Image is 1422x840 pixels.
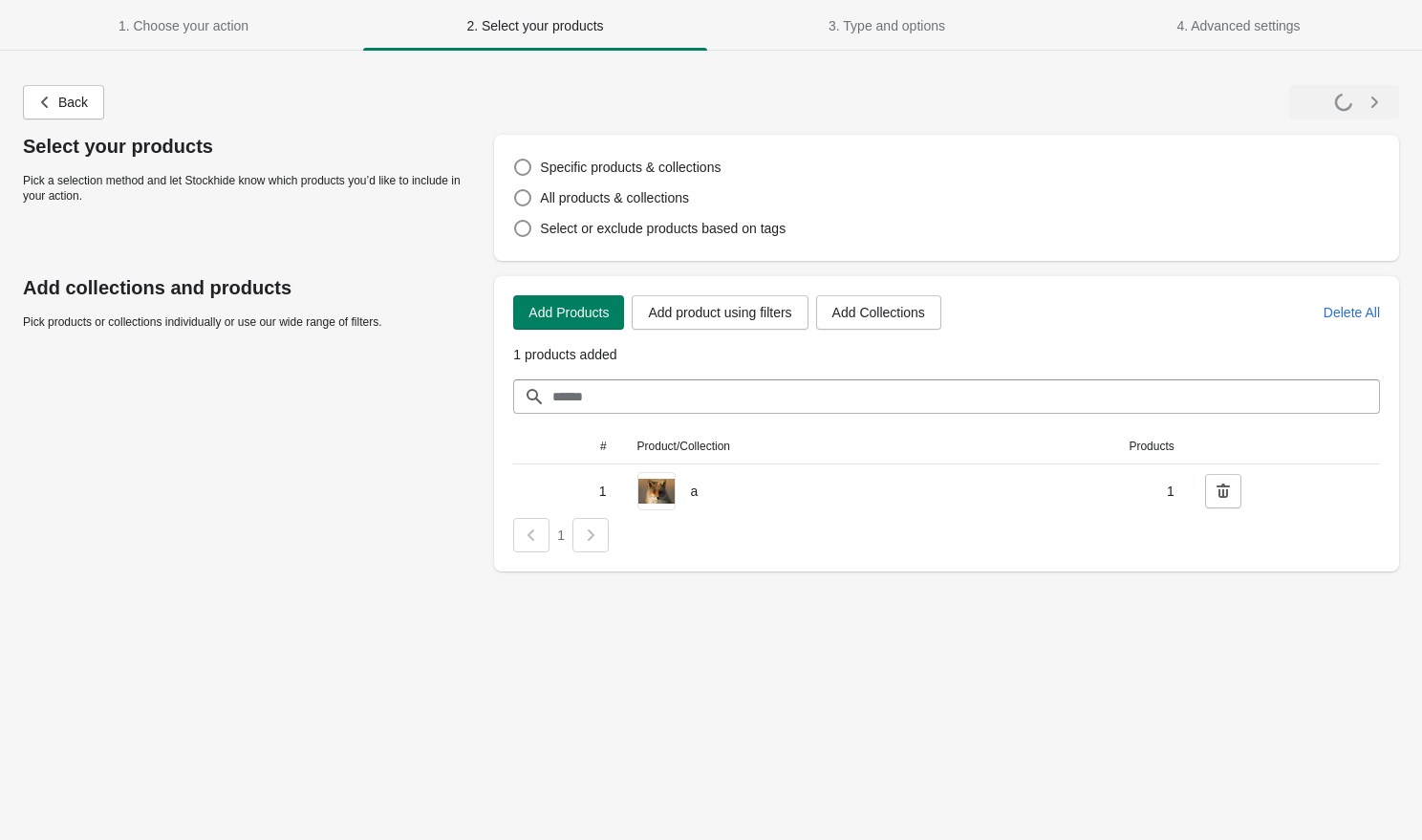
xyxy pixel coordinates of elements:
[632,295,808,330] button: Add product using filters
[23,135,475,158] p: Select your products
[513,295,624,330] button: Add Products
[513,429,621,464] th: #
[1324,305,1380,320] span: Delete All
[974,464,1190,518] td: 1
[513,510,1380,552] nav: Pagination
[557,528,565,543] span: 1
[974,429,1190,464] th: Products
[23,85,104,119] button: Back
[622,429,974,464] th: Product/Collection
[648,305,791,320] span: Add product using filters
[829,18,945,33] span: 3. Type and options
[832,305,925,320] span: Add Collections
[540,190,689,205] span: All products & collections
[528,305,609,320] span: Add Products
[23,276,475,299] p: Add collections and products
[1176,18,1300,33] span: 4. Advanced settings
[540,221,786,236] span: Select or exclude products based on tags
[691,484,699,499] span: a
[638,479,675,503] img: a
[1316,295,1388,330] button: Delete All
[513,345,1380,364] p: 1 products added
[466,18,603,33] span: 2. Select your products
[816,295,941,330] button: Add Collections
[540,160,721,175] span: Specific products & collections
[118,18,248,33] span: 1. Choose your action
[58,95,88,110] span: Back
[23,173,475,204] p: Pick a selection method and let Stockhide know which products you’d like to include in your action.
[528,482,606,501] span: 1
[23,314,475,330] p: Pick products or collections individually or use our wide range of filters.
